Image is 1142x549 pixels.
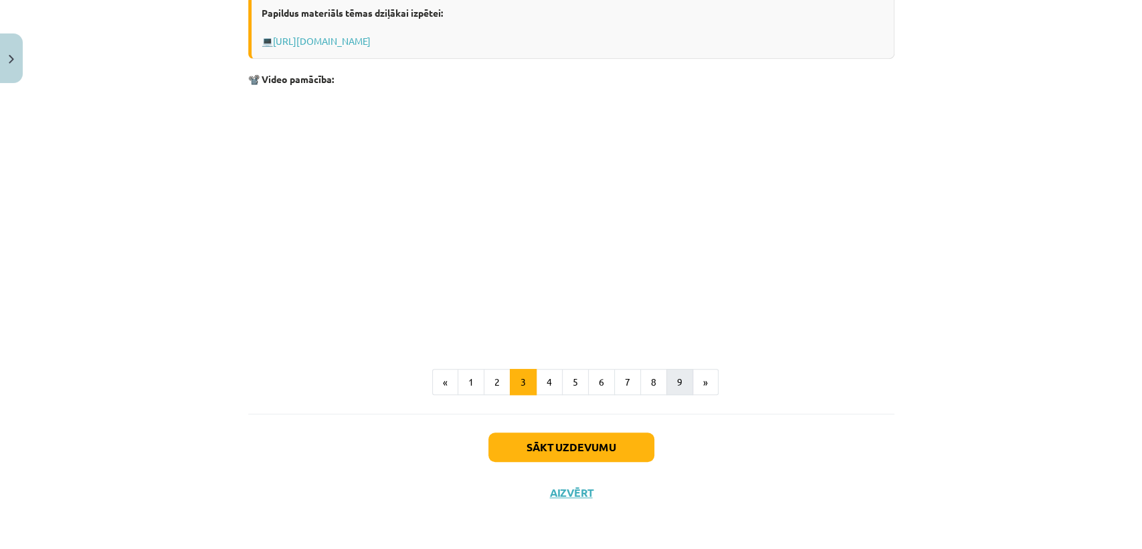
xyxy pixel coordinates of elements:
[614,369,641,396] button: 7
[562,369,589,396] button: 5
[273,35,371,47] a: [URL][DOMAIN_NAME]
[262,7,443,19] strong: Papildus materiāls tēmas dziļākai izpētei:
[546,486,597,499] button: Aizvērt
[692,369,719,396] button: »
[588,369,615,396] button: 6
[248,73,334,85] strong: 📽️ Video pamācība:
[248,369,894,396] nav: Page navigation example
[640,369,667,396] button: 8
[432,369,458,396] button: «
[9,55,14,64] img: icon-close-lesson-0947bae3869378f0d4975bcd49f059093ad1ed9edebbc8119c70593378902aed.svg
[666,369,693,396] button: 9
[510,369,537,396] button: 3
[488,433,654,462] button: Sākt uzdevumu
[458,369,484,396] button: 1
[484,369,510,396] button: 2
[536,369,563,396] button: 4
